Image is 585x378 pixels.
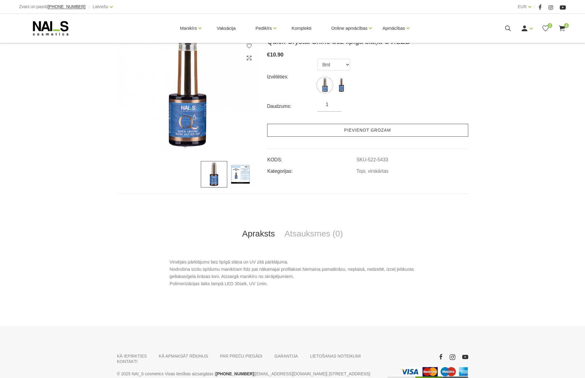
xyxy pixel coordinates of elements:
img: ... [317,78,332,93]
div: Daudzums: [267,102,318,111]
td: Kategorijas: [267,163,356,175]
a: Vaksācija [212,14,240,43]
a: Pedikīrs [255,16,272,40]
span: 0 [547,23,552,28]
a: Manikīrs [180,16,197,40]
a: SKU-522-5433 [356,157,388,163]
a: 4 [558,25,566,32]
p: © 2025 NAI_S cosmetics Visas tiesības aizsargātas | | | [STREET_ADDRESS] [117,370,378,377]
span: [PHONE_NUMBER] [48,4,86,9]
a: Apmācības [382,16,405,40]
a: Apraksts [237,224,280,244]
span: 10.90 [270,52,284,58]
a: 0 [542,25,549,32]
a: KĀ IEPIRKTIES [117,353,147,359]
a: Online apmācības [331,16,367,40]
a: Atsauksmes (0) [280,224,348,244]
a: KĀ APMAKSĀT RĒĶINUS [159,353,208,359]
div: Izvēlēties: [267,72,318,82]
a: LIETOŠANAS NOTEIKUMI [310,353,361,359]
span: 4 [564,23,569,28]
button: 1 of 2 [182,142,188,147]
img: ... [201,161,227,187]
a: Pievienot grozam [267,124,468,137]
a: [PHONE_NUMBER] [48,5,86,9]
a: PAR PREČU PIEGĀDI [220,353,262,359]
a: GARANTIJA [274,353,298,359]
a: [PHONE_NUMBER] [216,370,254,377]
td: KODS: [267,152,356,163]
button: 2 of 2 [191,143,194,146]
a: Topi, virskārtas [356,169,388,174]
img: ... [334,78,349,93]
a: Komplekti [287,14,316,43]
a: EUR [518,3,527,10]
a: Latviešu [93,3,108,10]
span: | [89,3,90,11]
a: KONTAKTI [117,359,138,364]
p: Virsējais pārklājums bez lipīgā slāņa un UV zilā pārklājuma. Nodrošina izcilu spīdumu manikīram l... [170,258,415,287]
a: [EMAIL_ADDRESS][DOMAIN_NAME] [255,370,326,377]
span: | [534,3,535,11]
span: € [267,52,270,58]
img: ... [117,37,258,152]
img: ... [227,161,254,187]
div: Zvani un pasūti [19,3,86,11]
